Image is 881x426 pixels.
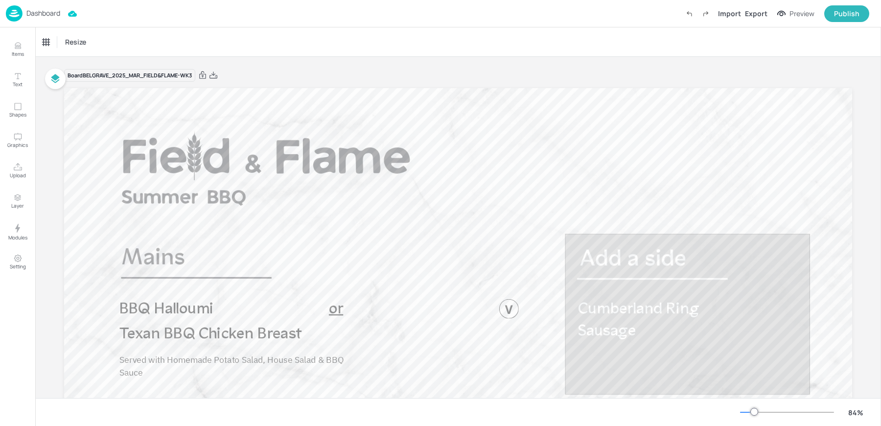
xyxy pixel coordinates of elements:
[578,302,699,339] span: Cumberland Ring Sausage
[789,8,814,19] div: Preview
[119,327,301,343] span: Texan BBQ Chicken Breast
[824,5,869,22] button: Publish
[745,8,767,19] div: Export
[771,6,820,21] button: Preview
[6,5,23,22] img: logo-86c26b7e.jpg
[26,10,60,17] p: Dashboard
[834,8,859,19] div: Publish
[718,8,741,19] div: Import
[697,5,714,22] label: Redo (Ctrl + Y)
[119,354,344,378] span: Served with Homemade Potato Salad, House Salad & BBQ Sauce
[63,37,88,47] span: Resize
[64,69,195,82] div: Board BELGRAVE_2025_MAR_FIELD&FLAME-WK3
[844,407,867,418] div: 84 %
[119,302,214,318] span: BBQ Halloumi
[681,5,697,22] label: Undo (Ctrl + Z)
